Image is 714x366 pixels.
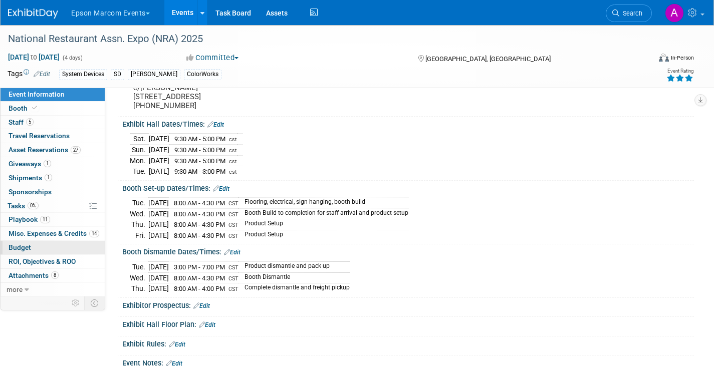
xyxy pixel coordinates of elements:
[1,157,105,171] a: Giveaways1
[32,105,37,111] i: Booth reservation complete
[670,54,694,62] div: In-Person
[8,69,50,80] td: Tags
[1,143,105,157] a: Asset Reservations27
[228,222,239,228] span: CST
[228,275,239,282] span: CST
[59,69,107,80] div: System Devices
[148,262,169,273] td: [DATE]
[26,118,34,126] span: 5
[148,208,169,219] td: [DATE]
[592,52,694,67] div: Event Format
[1,116,105,129] a: Staff5
[239,230,408,240] td: Product Setup
[130,166,149,177] td: Tue.
[5,30,635,48] div: National Restaurant Assn. Expo (NRA) 2025
[199,321,215,328] a: Edit
[239,198,408,209] td: Flooring, electrical, sign hanging, booth build
[149,155,169,166] td: [DATE]
[1,283,105,296] a: more
[89,230,99,237] span: 14
[183,53,243,63] button: Committed
[148,230,169,240] td: [DATE]
[193,302,210,309] a: Edit
[130,145,149,156] td: Sun.
[606,5,652,22] a: Search
[9,160,51,168] span: Giveaways
[122,317,694,330] div: Exhibit Hall Floor Plan:
[665,4,684,23] img: Alex Madrid
[128,69,180,80] div: [PERSON_NAME]
[44,160,51,167] span: 1
[213,185,229,192] a: Edit
[130,262,148,273] td: Tue.
[224,249,241,256] a: Edit
[148,219,169,230] td: [DATE]
[130,272,148,283] td: Wed.
[9,243,31,251] span: Budget
[9,174,52,182] span: Shipments
[8,9,58,19] img: ExhibitDay
[149,145,169,156] td: [DATE]
[184,69,221,80] div: ColorWorks
[1,241,105,254] a: Budget
[1,102,105,115] a: Booth
[122,244,694,257] div: Booth Dismantle Dates/Times:
[174,146,225,154] span: 9:30 AM - 5:00 PM
[130,134,149,145] td: Sat.
[228,211,239,218] span: CST
[45,174,52,181] span: 1
[229,147,237,154] span: cst
[122,181,694,194] div: Booth Set-up Dates/Times:
[1,199,105,213] a: Tasks0%
[40,216,50,223] span: 11
[122,298,694,311] div: Exhibitor Prospectus:
[122,117,694,130] div: Exhibit Hall Dates/Times:
[229,169,237,175] span: cst
[130,155,149,166] td: Mon.
[169,341,185,348] a: Edit
[174,210,225,218] span: 8:00 AM - 4:30 PM
[130,208,148,219] td: Wed.
[71,146,81,154] span: 27
[34,71,50,78] a: Edit
[174,285,225,292] span: 8:00 AM - 4:00 PM
[1,255,105,268] a: ROI, Objectives & ROO
[130,219,148,230] td: Thu.
[425,55,551,63] span: [GEOGRAPHIC_DATA], [GEOGRAPHIC_DATA]
[9,146,81,154] span: Asset Reservations
[207,121,224,128] a: Edit
[9,257,76,265] span: ROI, Objectives & ROO
[229,158,237,165] span: cst
[9,90,65,98] span: Event Information
[1,213,105,226] a: Playbook11
[174,199,225,207] span: 8:00 AM - 4:30 PM
[148,283,169,294] td: [DATE]
[1,129,105,143] a: Travel Reservations
[659,54,669,62] img: Format-Inperson.png
[666,69,693,74] div: Event Rating
[28,202,39,209] span: 0%
[9,132,70,140] span: Travel Reservations
[9,104,39,112] span: Booth
[29,53,39,61] span: to
[130,230,148,240] td: Fri.
[148,198,169,209] td: [DATE]
[174,263,225,271] span: 3:00 PM - 7:00 PM
[8,53,60,62] span: [DATE] [DATE]
[619,10,642,17] span: Search
[1,269,105,282] a: Attachments8
[1,88,105,101] a: Event Information
[130,283,148,294] td: Thu.
[229,136,237,143] span: cst
[85,296,105,309] td: Toggle Event Tabs
[228,286,239,292] span: CST
[133,83,349,110] pre: c/[PERSON_NAME] [STREET_ADDRESS] [PHONE_NUMBER]
[174,221,225,228] span: 8:00 AM - 4:30 PM
[239,219,408,230] td: Product Setup
[149,166,169,177] td: [DATE]
[1,227,105,240] a: Misc. Expenses & Credits14
[122,336,694,349] div: Exhibit Rules:
[130,198,148,209] td: Tue.
[228,264,239,271] span: CST
[239,208,408,219] td: Booth Build to completion for staff arrival and product setup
